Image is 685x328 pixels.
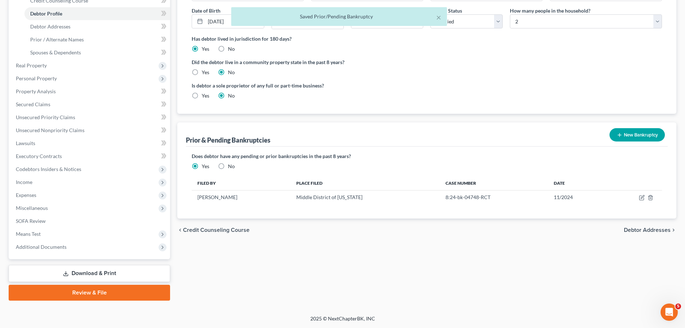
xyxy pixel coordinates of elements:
a: Spouses & Dependents [24,46,170,59]
span: Unsecured Priority Claims [16,114,75,120]
div: Prior & Pending Bankruptcies [186,136,270,144]
span: Additional Documents [16,244,67,250]
a: Property Analysis [10,85,170,98]
span: Spouses & Dependents [30,49,81,55]
label: Did the debtor live in a community property state in the past 8 years? [192,58,662,66]
span: Prior / Alternate Names [30,36,84,42]
div: 2025 © NextChapterBK, INC [138,315,548,328]
span: Personal Property [16,75,57,81]
div: Saved Prior/Pending Bankruptcy [237,13,441,20]
label: No [228,45,235,53]
a: Unsecured Priority Claims [10,111,170,124]
button: × [436,13,441,22]
label: Yes [202,92,209,99]
label: Date of Birth [192,7,220,14]
label: How many people in the household? [510,7,590,14]
span: Credit Counseling Course [183,227,250,233]
label: Yes [202,45,209,53]
a: Executory Contracts [10,150,170,163]
th: Case Number [440,176,548,190]
label: No [228,92,235,99]
span: Property Analysis [16,88,56,94]
a: Download & Print [9,265,170,282]
th: Place Filed [291,176,440,190]
label: Yes [202,163,209,170]
td: Middle District of [US_STATE] [291,190,440,204]
td: [PERSON_NAME] [192,190,291,204]
a: Prior / Alternate Names [24,33,170,46]
a: SOFA Review [10,215,170,228]
span: Executory Contracts [16,153,62,159]
span: Means Test [16,231,41,237]
span: Income [16,179,32,185]
span: Codebtors Insiders & Notices [16,166,81,172]
i: chevron_right [671,227,676,233]
span: Unsecured Nonpriority Claims [16,127,85,133]
a: Review & File [9,285,170,301]
span: Secured Claims [16,101,50,107]
td: 8:24-bk-04748-RCT [440,190,548,204]
th: Filed By [192,176,291,190]
a: Unsecured Nonpriority Claims [10,124,170,137]
button: Debtor Addresses chevron_right [624,227,676,233]
i: chevron_left [177,227,183,233]
label: Marital Status [430,7,462,14]
a: Secured Claims [10,98,170,111]
span: Expenses [16,192,36,198]
button: chevron_left Credit Counseling Course [177,227,250,233]
button: New Bankruptcy [609,128,665,141]
th: Date [548,176,607,190]
label: Yes [202,69,209,76]
iframe: Intercom live chat [661,304,678,321]
span: SOFA Review [16,218,46,224]
span: Lawsuits [16,140,35,146]
span: Real Property [16,62,47,68]
label: Does debtor have any pending or prior bankruptcies in the past 8 years? [192,152,662,160]
label: ITIN (Last 4) [351,7,378,14]
span: Debtor Addresses [624,227,671,233]
label: No [228,163,235,170]
a: Lawsuits [10,137,170,150]
td: 11/2024 [548,190,607,204]
label: Is debtor a sole proprietor of any full or part-time business? [192,82,423,89]
span: Miscellaneous [16,205,48,211]
label: Has debtor lived in jurisdiction for 180 days? [192,35,662,42]
span: 5 [675,304,681,309]
label: No [228,69,235,76]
